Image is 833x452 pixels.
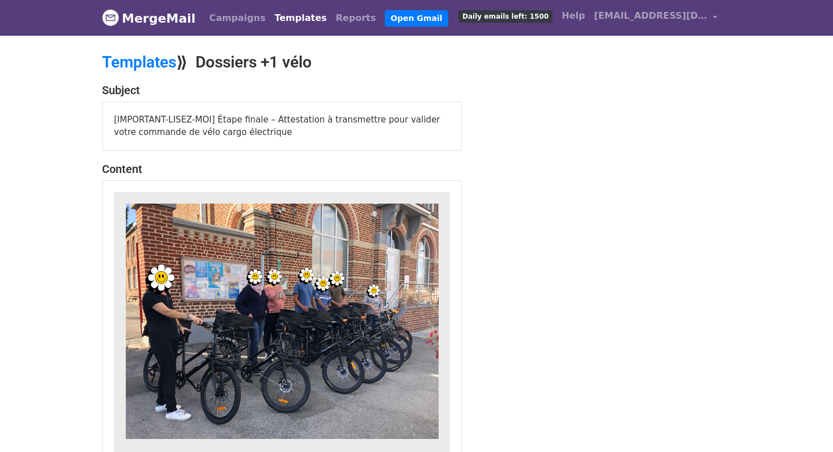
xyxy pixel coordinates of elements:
span: Daily emails left: 1500 [458,10,552,23]
a: Open Gmail [385,10,448,27]
div: [IMPORTANT-LISEZ-MOI] Étape finale – Attestation à transmettre pour valider votre commande de vél... [103,102,461,150]
a: [EMAIL_ADDRESS][DOMAIN_NAME] [589,5,722,31]
a: Templates [270,7,331,29]
div: Widget de chat [579,18,833,452]
span: [EMAIL_ADDRESS][DOMAIN_NAME] [594,9,707,23]
a: Help [557,5,589,27]
a: Campaigns [205,7,270,29]
h4: Content [102,162,462,176]
h2: ⟫ Dossiers +1 vélo [102,53,516,72]
img: MergeMail logo [102,9,119,26]
a: Daily emails left: 1500 [454,5,557,27]
h4: Subject [102,83,462,97]
img: 5698449.png [126,204,439,439]
a: Reports [331,7,381,29]
iframe: Chat Widget [579,18,833,452]
a: MergeMail [102,6,195,30]
a: Templates [102,53,176,71]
